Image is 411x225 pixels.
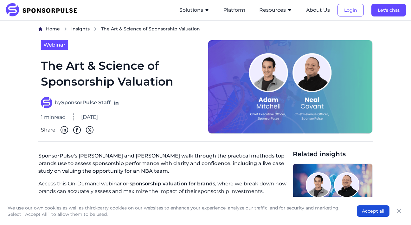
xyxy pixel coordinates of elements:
span: Share [41,126,55,134]
img: chevron right [64,27,67,31]
img: SponsorPulse [5,3,82,17]
p: Access this On-Demand webinar on , where we break down how brands can accurately assess and maxim... [38,180,288,195]
p: We use our own cookies as well as third-party cookies on our websites to enhance your experience,... [8,205,344,217]
a: Platform [223,7,245,13]
button: Solutions [179,6,209,14]
button: Let's chat [371,4,406,16]
p: SponsorPulse's [PERSON_NAME] and [PERSON_NAME] walk through the practical methods top brands use ... [38,150,288,180]
a: Let's chat [371,7,406,13]
button: Accept all [357,205,389,217]
img: On-Demand-Webinar Cover Image [208,40,372,134]
strong: SponsorPulse Staff [61,100,111,106]
img: Home [38,27,42,31]
button: About Us [306,6,330,14]
a: About Us [306,7,330,13]
button: Resources [259,6,292,14]
img: SponsorPulse Staff [41,97,52,108]
button: Platform [223,6,245,14]
img: Linkedin [61,126,68,134]
button: Login [337,4,364,16]
a: Follow on LinkedIn [113,100,119,106]
iframe: Chat Widget [379,195,411,225]
a: Login [337,7,364,13]
img: Webinar header image [293,164,372,225]
a: Home [46,26,60,32]
span: by [55,99,111,106]
img: Facebook [73,126,81,134]
span: The Art & Science of Sponsorship Valuation [101,26,200,32]
img: Twitter [86,126,93,134]
span: 1 min read [41,113,66,121]
img: chevron right [93,27,97,31]
a: Webinar [41,40,68,50]
span: Related insights [293,150,373,158]
a: Insights [71,26,90,32]
span: [DATE] [81,113,98,121]
span: sponsorship valuation for brands [130,181,215,187]
h1: The Art & Science of Sponsorship Valuation [41,58,200,90]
